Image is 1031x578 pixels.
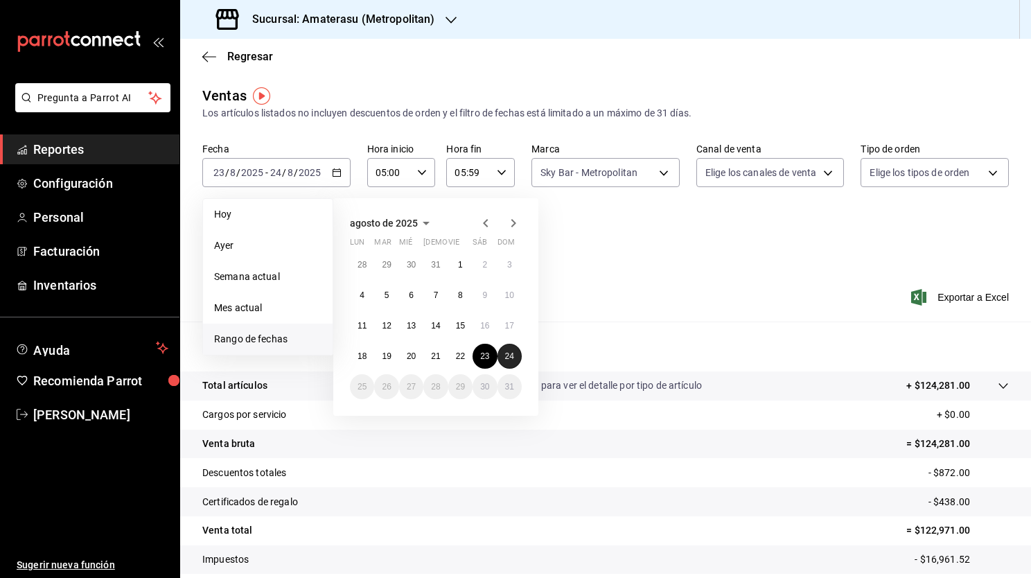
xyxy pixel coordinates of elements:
span: Personal [33,208,168,227]
button: 4 de agosto de 2025 [350,283,374,308]
abbr: 19 de agosto de 2025 [382,351,391,361]
button: 18 de agosto de 2025 [350,344,374,369]
p: Impuestos [202,552,249,567]
abbr: 4 de agosto de 2025 [360,290,364,300]
h3: Sucursal: Amaterasu (Metropolitan) [241,11,434,28]
a: Pregunta a Parrot AI [10,100,170,115]
button: 2 de agosto de 2025 [473,252,497,277]
abbr: 23 de agosto de 2025 [480,351,489,361]
p: + $0.00 [937,408,1009,422]
span: - [265,167,268,178]
p: = $122,971.00 [906,523,1009,538]
abbr: 17 de agosto de 2025 [505,321,514,331]
p: + $124,281.00 [906,378,970,393]
input: -- [229,167,236,178]
p: - $16,961.52 [915,552,1009,567]
abbr: miércoles [399,238,412,252]
abbr: 2 de agosto de 2025 [482,260,487,270]
button: 29 de agosto de 2025 [448,374,473,399]
p: Descuentos totales [202,466,286,480]
button: Regresar [202,50,273,63]
abbr: 31 de julio de 2025 [431,260,440,270]
button: open_drawer_menu [152,36,164,47]
span: agosto de 2025 [350,218,418,229]
abbr: 8 de agosto de 2025 [458,290,463,300]
label: Hora fin [446,144,515,154]
abbr: 11 de agosto de 2025 [358,321,367,331]
button: 22 de agosto de 2025 [448,344,473,369]
span: [PERSON_NAME] [33,405,168,424]
p: - $872.00 [928,466,1009,480]
abbr: 31 de agosto de 2025 [505,382,514,392]
button: 31 de julio de 2025 [423,252,448,277]
button: 29 de julio de 2025 [374,252,398,277]
span: Pregunta a Parrot AI [37,91,149,105]
input: -- [270,167,282,178]
button: agosto de 2025 [350,215,434,231]
span: Facturación [33,242,168,261]
button: 26 de agosto de 2025 [374,374,398,399]
button: 21 de agosto de 2025 [423,344,448,369]
span: / [294,167,298,178]
abbr: 29 de julio de 2025 [382,260,391,270]
abbr: 20 de agosto de 2025 [407,351,416,361]
button: 1 de agosto de 2025 [448,252,473,277]
abbr: jueves [423,238,505,252]
span: Mes actual [214,301,321,315]
span: Semana actual [214,270,321,284]
span: Ayer [214,238,321,253]
abbr: 15 de agosto de 2025 [456,321,465,331]
label: Marca [531,144,680,154]
span: / [236,167,240,178]
abbr: 30 de agosto de 2025 [480,382,489,392]
button: 28 de agosto de 2025 [423,374,448,399]
abbr: 25 de agosto de 2025 [358,382,367,392]
button: 5 de agosto de 2025 [374,283,398,308]
p: Venta bruta [202,437,255,451]
abbr: 6 de agosto de 2025 [409,290,414,300]
button: 10 de agosto de 2025 [497,283,522,308]
button: 20 de agosto de 2025 [399,344,423,369]
button: Exportar a Excel [914,289,1009,306]
abbr: 27 de agosto de 2025 [407,382,416,392]
abbr: 28 de agosto de 2025 [431,382,440,392]
button: 12 de agosto de 2025 [374,313,398,338]
button: 14 de agosto de 2025 [423,313,448,338]
button: 25 de agosto de 2025 [350,374,374,399]
span: Ayuda [33,340,150,356]
button: 17 de agosto de 2025 [497,313,522,338]
abbr: 26 de agosto de 2025 [382,382,391,392]
abbr: 30 de julio de 2025 [407,260,416,270]
input: ---- [298,167,321,178]
button: 11 de agosto de 2025 [350,313,374,338]
button: 8 de agosto de 2025 [448,283,473,308]
span: / [225,167,229,178]
button: 6 de agosto de 2025 [399,283,423,308]
span: Rango de fechas [214,332,321,347]
p: - $438.00 [928,495,1009,509]
abbr: 3 de agosto de 2025 [507,260,512,270]
abbr: 1 de agosto de 2025 [458,260,463,270]
label: Tipo de orden [861,144,1009,154]
abbr: 24 de agosto de 2025 [505,351,514,361]
button: 23 de agosto de 2025 [473,344,497,369]
abbr: 9 de agosto de 2025 [482,290,487,300]
abbr: 18 de agosto de 2025 [358,351,367,361]
button: 31 de agosto de 2025 [497,374,522,399]
p: Cargos por servicio [202,408,287,422]
span: Reportes [33,140,168,159]
button: 13 de agosto de 2025 [399,313,423,338]
p: Resumen [202,338,1009,355]
abbr: domingo [497,238,515,252]
span: Sky Bar - Metropolitan [540,166,637,179]
abbr: 14 de agosto de 2025 [431,321,440,331]
span: / [282,167,286,178]
button: 24 de agosto de 2025 [497,344,522,369]
button: 27 de agosto de 2025 [399,374,423,399]
p: Certificados de regalo [202,495,298,509]
button: 16 de agosto de 2025 [473,313,497,338]
label: Fecha [202,144,351,154]
button: 30 de julio de 2025 [399,252,423,277]
button: 9 de agosto de 2025 [473,283,497,308]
